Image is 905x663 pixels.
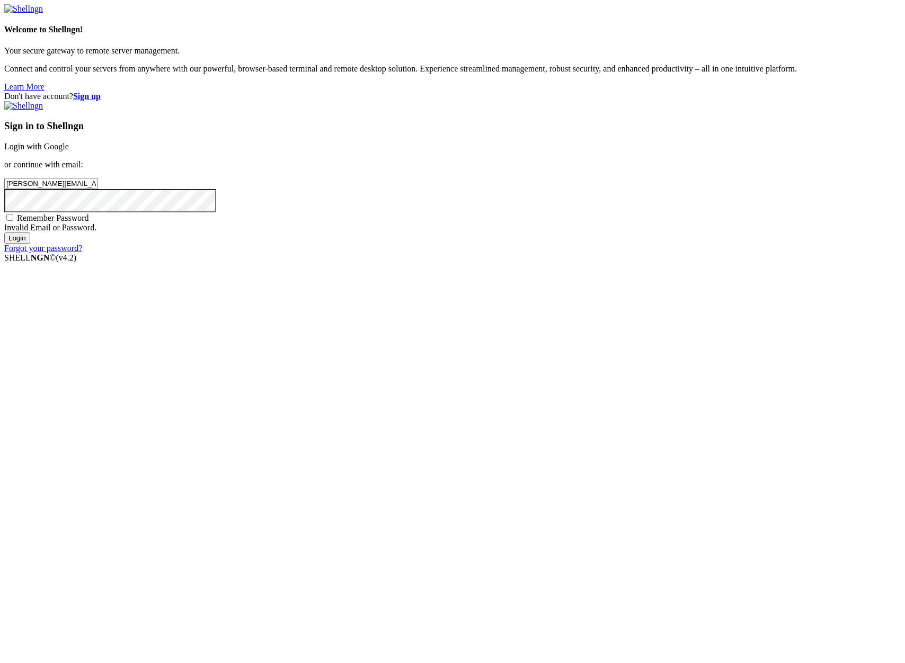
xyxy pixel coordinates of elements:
span: 4.2.0 [56,253,77,262]
a: Sign up [73,92,101,101]
h3: Sign in to Shellngn [4,120,901,132]
div: Don't have account? [4,92,901,101]
span: SHELL © [4,253,76,262]
h4: Welcome to Shellngn! [4,25,901,34]
a: Forgot your password? [4,244,82,253]
p: or continue with email: [4,160,901,169]
div: Invalid Email or Password. [4,223,901,232]
span: Remember Password [17,213,89,222]
input: Email address [4,178,98,189]
a: Login with Google [4,142,69,151]
input: Login [4,232,30,244]
img: Shellngn [4,4,43,14]
b: NGN [31,253,50,262]
a: Learn More [4,82,45,91]
p: Connect and control your servers from anywhere with our powerful, browser-based terminal and remo... [4,64,901,74]
input: Remember Password [6,214,13,221]
p: Your secure gateway to remote server management. [4,46,901,56]
img: Shellngn [4,101,43,111]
